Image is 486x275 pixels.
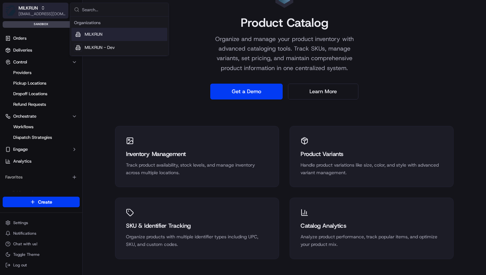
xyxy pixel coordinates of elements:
button: Notifications [3,229,80,238]
input: Got a question? Start typing here... [17,43,119,50]
a: Learn More [288,84,358,99]
img: 2790269178180_0ac78f153ef27d6c0503_72.jpg [14,63,26,75]
span: Log out [13,262,27,268]
div: Product Variants [301,149,443,159]
button: Start new chat [112,65,120,73]
span: Settings [13,220,28,225]
img: Nash [7,7,20,20]
span: [DATE] [59,102,72,108]
a: Pickup Locations [11,79,72,88]
button: Engage [3,144,80,155]
img: MILKRUN [5,5,16,16]
a: Deliveries [3,45,80,56]
a: Refund Requests [11,100,72,109]
a: Get a Demo [210,84,283,99]
span: Control [13,59,27,65]
a: Dispatch Strategies [11,133,72,142]
a: Providers [11,68,72,77]
img: Jerry Shen [7,114,17,125]
span: Dispatch Strategies [13,135,52,140]
div: Favorites [3,172,80,182]
div: Suggestions [70,17,169,56]
a: Powered byPylon [47,164,80,169]
span: • [55,120,57,126]
div: sandbox [3,21,80,28]
span: Refund Requests [13,101,46,107]
input: Search... [82,3,165,16]
span: Pickup Locations [13,80,46,86]
span: MILKRUN - Dev [85,45,115,51]
span: [PERSON_NAME] [20,120,54,126]
button: Create [3,197,80,207]
div: Inventory Management [126,149,268,159]
button: Control [3,57,80,67]
button: MILKRUNMILKRUN[EMAIL_ADDRESS][DOMAIN_NAME] [3,3,68,19]
div: Analyze product performance, track popular items, and optimize your product mix. [301,233,443,248]
button: See all [102,85,120,93]
img: 1736555255976-a54dd68f-1ca7-489b-9aae-adbdc363a1c4 [13,121,19,126]
button: MILKRUN [19,5,38,11]
span: API Documentation [62,148,106,154]
img: Mark Latham [7,96,17,110]
div: SKU & Identifier Tracking [126,221,268,230]
span: Chat with us! [13,241,37,247]
span: Orders [13,35,26,41]
button: Log out [3,260,80,270]
span: [PERSON_NAME] [20,102,54,108]
button: [EMAIL_ADDRESS][DOMAIN_NAME] [19,11,66,17]
div: Track product availability, stock levels, and manage inventory across multiple locations. [126,161,268,177]
a: 📗Knowledge Base [4,145,53,157]
div: Past conversations [7,86,44,91]
span: MILKRUN [85,31,102,37]
span: Toggle Theme [13,252,40,257]
span: Orchestrate [13,113,36,119]
div: Organizations [71,18,167,28]
img: 1736555255976-a54dd68f-1ca7-489b-9aae-adbdc363a1c4 [13,103,19,108]
a: Dropoff Locations [11,89,72,98]
div: 💻 [56,148,61,154]
span: [DATE] [59,120,72,126]
a: Workflows [11,122,72,132]
button: Chat with us! [3,239,80,249]
div: Start new chat [30,63,108,70]
span: Deliveries [13,47,32,53]
span: Create [38,199,52,205]
button: Orchestrate [3,111,80,122]
div: Catalog Analytics [301,221,443,230]
span: Dropoff Locations [13,91,47,97]
a: Orders [3,33,80,44]
p: Organize and manage your product inventory with advanced cataloging tools. Track SKUs, manage var... [200,34,369,73]
button: Toggle Theme [3,250,80,259]
div: 📗 [7,148,12,154]
span: Engage [13,146,28,152]
a: Analytics [3,156,80,167]
h1: Product Catalog [241,16,328,29]
div: Available Products [3,188,80,198]
span: • [55,102,57,108]
button: Settings [3,218,80,227]
span: Workflows [13,124,33,130]
a: 💻API Documentation [53,145,109,157]
div: Handle product variations like size, color, and style with advanced variant management. [301,161,443,177]
img: 1736555255976-a54dd68f-1ca7-489b-9aae-adbdc363a1c4 [7,63,19,75]
span: Analytics [13,158,31,164]
span: Pylon [66,164,80,169]
p: Welcome 👋 [7,26,120,37]
div: We're available if you need us! [30,70,91,75]
span: Knowledge Base [13,148,51,154]
div: Organize products with multiple identifier types including UPC, SKU, and custom codes. [126,233,268,248]
span: Providers [13,70,31,76]
span: Notifications [13,231,36,236]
